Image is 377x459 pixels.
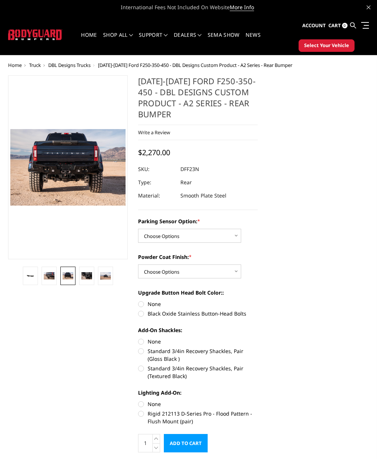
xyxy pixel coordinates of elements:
a: 2023-2025 Ford F250-350-450 - DBL Designs Custom Product - A2 Series - Rear Bumper [8,75,128,259]
a: Dealers [174,32,202,47]
label: Black Oxide Stainless Button-Head Bolts [138,310,258,317]
img: 2023-2025 Ford F250-350-450 - DBL Designs Custom Product - A2 Series - Rear Bumper [100,272,111,279]
img: 2023-2025 Ford F250-350-450 - DBL Designs Custom Product - A2 Series - Rear Bumper [25,273,36,278]
span: Select Your Vehicle [304,42,349,49]
label: None [138,400,258,408]
dd: Rear [180,176,192,189]
span: [DATE]-[DATE] Ford F250-350-450 - DBL Designs Custom Product - A2 Series - Rear Bumper [98,62,292,68]
input: Add to Cart [164,434,208,452]
a: SEMA Show [208,32,240,47]
dt: SKU: [138,163,175,176]
label: Rigid 212113 D-Series Pro - Flood Pattern - Flush Mount (pair) [138,410,258,425]
dd: DFF23N [180,163,199,176]
img: 2023-2025 Ford F250-350-450 - DBL Designs Custom Product - A2 Series - Rear Bumper [44,272,54,279]
label: Add-On Shackles: [138,326,258,334]
a: Truck [29,62,41,68]
label: None [138,338,258,345]
span: Account [302,22,326,29]
a: Home [81,32,97,47]
a: News [246,32,261,47]
dd: Smooth Plate Steel [180,189,226,202]
span: 0 [342,23,348,28]
label: Upgrade Button Head Bolt Color:: [138,289,258,296]
dt: Material: [138,189,175,202]
a: DBL Designs Trucks [48,62,91,68]
label: Lighting Add-On: [138,389,258,396]
a: Write a Review [138,129,170,136]
span: Cart [328,22,341,29]
label: Powder Coat Finish: [138,253,258,261]
label: Standard 3/4in Recovery Shackles, Pair (Textured Black) [138,364,258,380]
label: None [138,300,258,308]
a: Account [302,16,326,36]
label: Standard 3/4in Recovery Shackles, Pair (Gloss Black ) [138,347,258,363]
label: Parking Sensor Option: [138,217,258,225]
span: $2,270.00 [138,147,170,157]
a: shop all [103,32,133,47]
img: 2023-2025 Ford F250-350-450 - DBL Designs Custom Product - A2 Series - Rear Bumper [81,272,92,279]
a: Home [8,62,22,68]
h1: [DATE]-[DATE] Ford F250-350-450 - DBL Designs Custom Product - A2 Series - Rear Bumper [138,75,258,125]
button: Select Your Vehicle [299,39,355,52]
a: Cart 0 [328,16,348,36]
dt: Type: [138,176,175,189]
a: More Info [230,4,254,11]
img: BODYGUARD BUMPERS [8,29,62,40]
a: Support [139,32,168,47]
img: 2023-2025 Ford F250-350-450 - DBL Designs Custom Product - A2 Series - Rear Bumper [63,272,73,279]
